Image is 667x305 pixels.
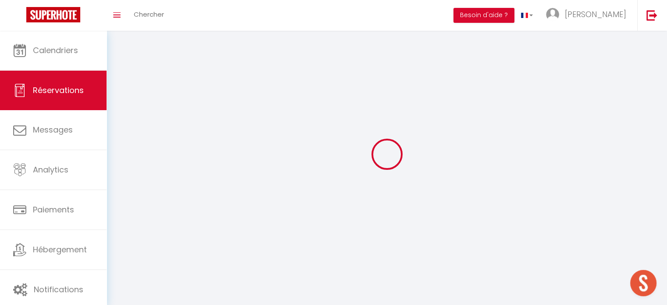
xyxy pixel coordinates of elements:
span: Messages [33,124,73,135]
span: Notifications [34,284,83,295]
span: Calendriers [33,45,78,56]
img: ... [546,8,559,21]
span: [PERSON_NAME] [565,9,626,20]
img: Super Booking [26,7,80,22]
button: Besoin d'aide ? [453,8,514,23]
span: Paiements [33,204,74,215]
div: Ouvrir le chat [630,270,656,296]
span: Chercher [134,10,164,19]
span: Analytics [33,164,68,175]
span: Réservations [33,85,84,96]
img: logout [646,10,657,21]
span: Hébergement [33,244,87,255]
